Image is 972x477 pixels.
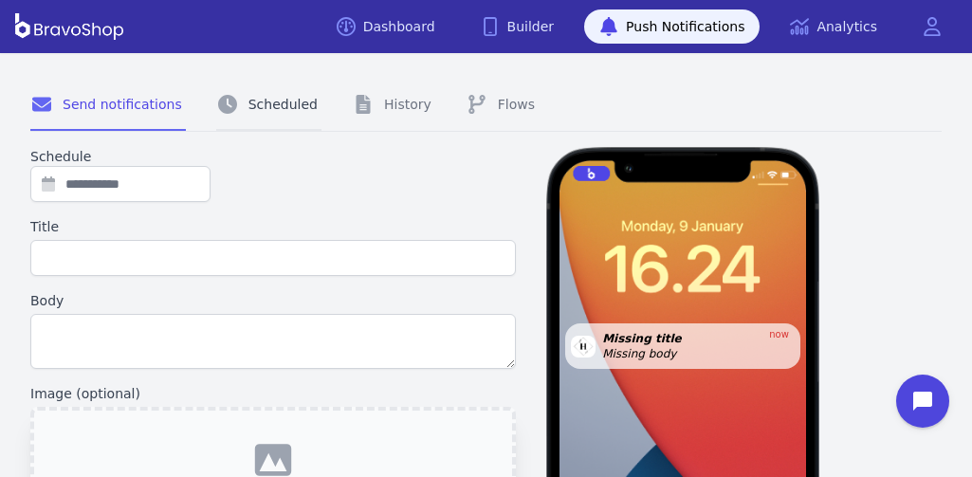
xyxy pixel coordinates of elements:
[321,9,450,44] a: Dashboard
[30,147,516,166] label: Schedule
[352,80,435,131] a: History
[30,291,516,310] label: Body
[216,80,321,131] a: Scheduled
[30,384,516,403] label: Image (optional)
[30,217,516,236] label: Title
[15,13,123,40] img: BravoShop
[775,9,892,44] a: Analytics
[30,80,186,131] a: Send notifications
[30,80,942,132] nav: Tabs
[602,346,792,361] div: Missing body
[769,327,789,341] div: now
[466,80,539,131] a: Flows
[602,331,769,346] div: Missing title
[466,9,570,44] a: Builder
[584,9,760,44] a: Push Notifications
